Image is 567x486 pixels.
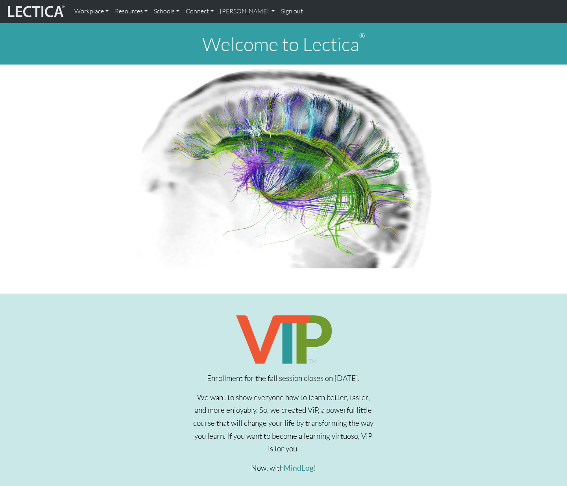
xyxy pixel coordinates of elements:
a: Connect [183,3,217,20]
img: Human Connectome Project Image [131,65,437,268]
a: Sign out [278,3,306,20]
a: Resources [112,3,151,20]
p: Enrollment for the fall session closes on [DATE]. [192,372,375,385]
a: Workplace [71,3,112,20]
sup: ® [359,31,365,40]
a: Schools [151,3,183,20]
p: We want to show everyone how to learn better, faster, and more enjoyably. So, we created ViP, a p... [192,391,375,455]
p: Now, with ! [192,462,375,475]
a: MindLog [284,463,314,472]
img: lecticalive [6,4,65,19]
a: [PERSON_NAME] [217,3,278,20]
